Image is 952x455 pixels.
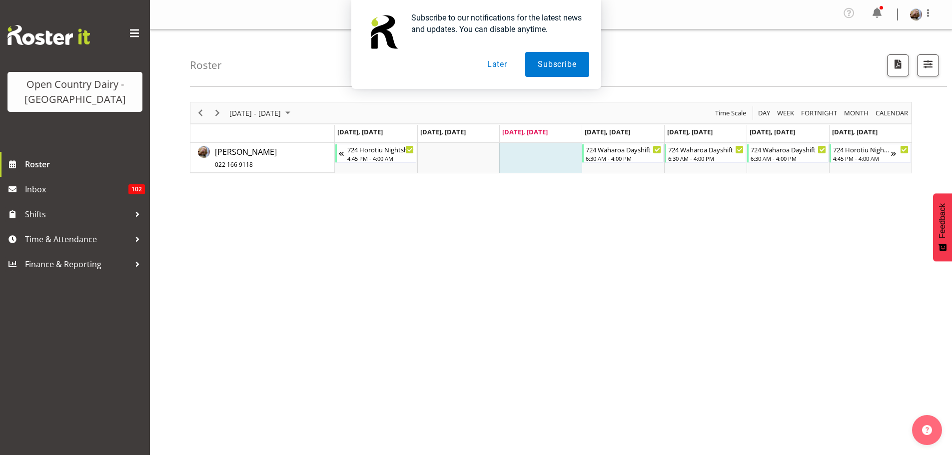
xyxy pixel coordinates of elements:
[668,144,744,154] div: 724 Waharoa Dayshift
[228,107,295,119] button: September 08 - 14, 2025
[833,154,891,162] div: 4:45 PM - 4:00 AM
[830,144,911,163] div: Brent Adams"s event - 724 Horotiu Nightshift Begin From Sunday, September 14, 2025 at 4:45:00 PM ...
[938,203,947,238] span: Feedback
[751,154,826,162] div: 6:30 AM - 4:00 PM
[347,144,414,154] div: 724 Horotiu Nightshift
[586,144,661,154] div: 724 Waharoa Dayshift
[747,144,829,163] div: Brent Adams"s event - 724 Waharoa Dayshift Begin From Saturday, September 13, 2025 at 6:30:00 AM ...
[933,193,952,261] button: Feedback - Show survey
[363,12,403,52] img: notification icon
[667,127,713,136] span: [DATE], [DATE]
[190,102,912,173] div: Timeline Week of September 10, 2025
[190,143,335,173] td: Brent Adams resource
[714,107,748,119] button: Time Scale
[750,127,795,136] span: [DATE], [DATE]
[874,107,910,119] button: Month
[215,160,253,169] span: 022 166 9118
[922,425,932,435] img: help-xxl-2.png
[843,107,871,119] button: Timeline Month
[776,107,795,119] span: Week
[757,107,771,119] span: Day
[25,257,130,272] span: Finance & Reporting
[17,77,132,107] div: Open Country Dairy - [GEOGRAPHIC_DATA]
[800,107,839,119] button: Fortnight
[525,52,589,77] button: Subscribe
[582,144,664,163] div: Brent Adams"s event - 724 Waharoa Dayshift Begin From Thursday, September 11, 2025 at 6:30:00 AM ...
[335,144,417,163] div: Brent Adams"s event - 724 Horotiu Nightshift Begin From Sunday, September 7, 2025 at 4:45:00 PM G...
[215,146,277,170] a: [PERSON_NAME]022 166 9118
[800,107,838,119] span: Fortnight
[192,102,209,123] div: Previous
[25,232,130,247] span: Time & Attendance
[714,107,747,119] span: Time Scale
[209,102,226,123] div: Next
[25,157,145,172] span: Roster
[194,107,207,119] button: Previous
[347,154,414,162] div: 4:45 PM - 4:00 AM
[668,154,744,162] div: 6:30 AM - 4:00 PM
[665,144,746,163] div: Brent Adams"s event - 724 Waharoa Dayshift Begin From Friday, September 12, 2025 at 6:30:00 AM GM...
[586,154,661,162] div: 6:30 AM - 4:00 PM
[420,127,466,136] span: [DATE], [DATE]
[337,127,383,136] span: [DATE], [DATE]
[833,144,891,154] div: 724 Horotiu Nightshift
[502,127,548,136] span: [DATE], [DATE]
[25,182,128,197] span: Inbox
[228,107,282,119] span: [DATE] - [DATE]
[25,207,130,222] span: Shifts
[751,144,826,154] div: 724 Waharoa Dayshift
[128,184,145,194] span: 102
[585,127,630,136] span: [DATE], [DATE]
[776,107,796,119] button: Timeline Week
[832,127,878,136] span: [DATE], [DATE]
[335,143,912,173] table: Timeline Week of September 10, 2025
[757,107,772,119] button: Timeline Day
[211,107,224,119] button: Next
[215,146,277,169] span: [PERSON_NAME]
[475,52,520,77] button: Later
[403,12,589,35] div: Subscribe to our notifications for the latest news and updates. You can disable anytime.
[875,107,909,119] span: calendar
[843,107,870,119] span: Month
